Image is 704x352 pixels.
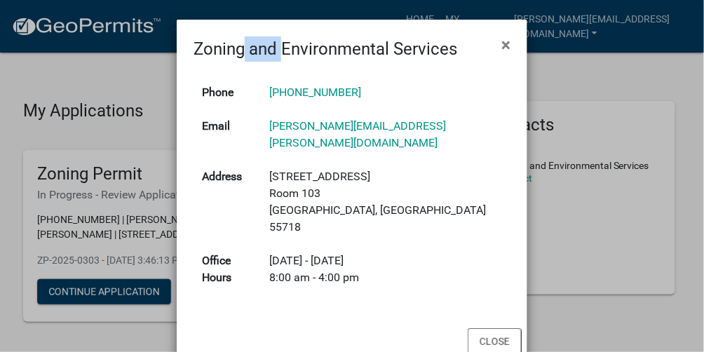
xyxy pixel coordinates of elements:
th: Address [194,160,262,244]
a: [PERSON_NAME][EMAIL_ADDRESS][PERSON_NAME][DOMAIN_NAME] [270,119,447,149]
th: Phone [194,76,262,109]
td: [STREET_ADDRESS] Room 103 [GEOGRAPHIC_DATA], [GEOGRAPHIC_DATA] 55718 [262,160,510,244]
button: Close [490,25,522,65]
th: Office Hours [194,244,262,295]
div: [DATE] - [DATE] 8:00 am - 4:00 pm [270,252,502,286]
a: [PHONE_NUMBER] [270,86,362,99]
h4: Zoning and Environmental Services [194,36,457,62]
th: Email [194,109,262,160]
span: × [501,35,510,55]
